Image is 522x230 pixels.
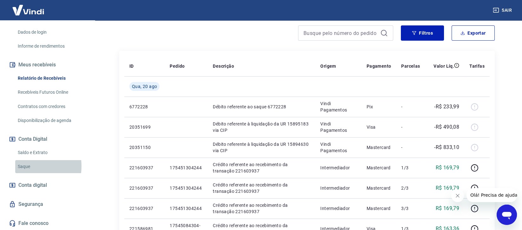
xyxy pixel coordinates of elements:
[213,63,234,69] p: Descrição
[15,26,87,39] a: Dados de login
[434,144,459,151] p: -R$ 833,10
[303,28,378,38] input: Busque pelo número do pedido
[320,205,356,212] p: Intermediador
[401,144,420,151] p: -
[129,144,160,151] p: 20351150
[469,63,485,69] p: Tarifas
[213,182,310,194] p: Crédito referente ao recebimento da transação 221603937
[4,4,53,10] span: Olá! Precisa de ajuda?
[8,0,49,20] img: Vindi
[8,197,87,211] a: Segurança
[467,188,517,202] iframe: Message from company
[170,63,185,69] p: Pedido
[170,205,203,212] p: 175451304244
[401,165,420,171] p: 1/3
[129,185,160,191] p: 221603937
[15,146,87,159] a: Saldo e Extrato
[15,86,87,99] a: Recebíveis Futuros Online
[436,184,460,192] p: R$ 169,79
[320,185,356,191] p: Intermediador
[367,144,391,151] p: Mastercard
[367,104,391,110] p: Pix
[367,124,391,130] p: Visa
[434,123,459,131] p: -R$ 490,08
[15,40,87,53] a: Informe de rendimentos
[129,104,160,110] p: 6772228
[129,165,160,171] p: 221603937
[367,165,391,171] p: Mastercard
[129,124,160,130] p: 20351699
[8,58,87,72] button: Meus recebíveis
[213,121,310,133] p: Débito referente à liquidação da UR 15895183 via CIP
[320,141,356,154] p: Vindi Pagamentos
[452,25,495,41] button: Exportar
[320,63,336,69] p: Origem
[434,63,454,69] p: Valor Líq.
[8,178,87,192] a: Conta digital
[170,165,203,171] p: 175451304244
[18,181,47,190] span: Conta digital
[129,63,134,69] p: ID
[367,205,391,212] p: Mastercard
[320,165,356,171] p: Intermediador
[213,141,310,154] p: Débito referente à liquidação da UR 15894630 via CIP
[132,83,157,90] span: Qua, 20 ago
[170,185,203,191] p: 175451304244
[367,185,391,191] p: Mastercard
[8,132,87,146] button: Conta Digital
[497,205,517,225] iframe: Button to launch messaging window
[367,63,391,69] p: Pagamento
[15,114,87,127] a: Disponibilização de agenda
[436,164,460,172] p: R$ 169,79
[401,25,444,41] button: Filtros
[213,161,310,174] p: Crédito referente ao recebimento da transação 221603937
[492,4,514,16] button: Sair
[15,72,87,85] a: Relatório de Recebíveis
[436,205,460,212] p: R$ 169,79
[213,104,310,110] p: Débito referente ao saque 6772228
[401,185,420,191] p: 2/3
[129,205,160,212] p: 221603937
[401,124,420,130] p: -
[451,189,464,202] iframe: Close message
[15,160,87,173] a: Saque
[320,100,356,113] p: Vindi Pagamentos
[434,103,459,111] p: -R$ 233,99
[401,63,420,69] p: Parcelas
[15,100,87,113] a: Contratos com credores
[401,205,420,212] p: 3/3
[213,202,310,215] p: Crédito referente ao recebimento da transação 221603937
[320,121,356,133] p: Vindi Pagamentos
[401,104,420,110] p: -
